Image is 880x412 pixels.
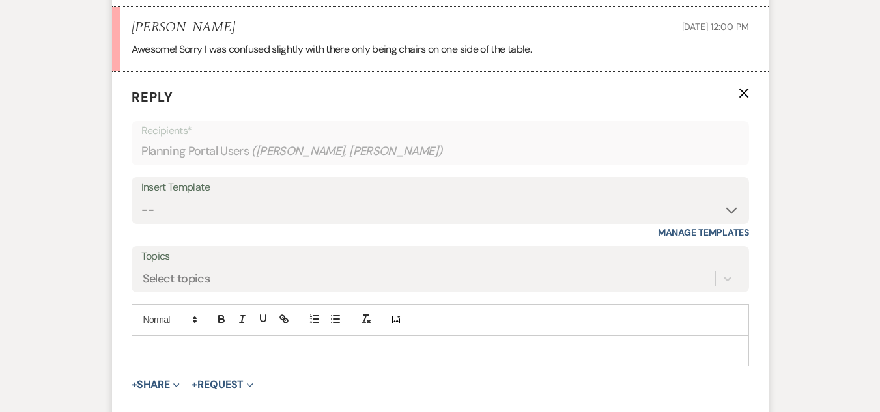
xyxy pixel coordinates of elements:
button: Request [192,379,253,390]
span: + [132,379,137,390]
div: Select topics [143,269,210,287]
span: ( [PERSON_NAME], [PERSON_NAME] ) [251,143,443,160]
span: [DATE] 12:00 PM [682,21,749,33]
p: Awesome! Sorry I was confused slightly with there only being chairs on one side of the table. [132,41,749,58]
span: + [192,379,197,390]
span: Reply [132,89,173,105]
h5: [PERSON_NAME] [132,20,235,36]
div: Planning Portal Users [141,139,739,164]
a: Manage Templates [658,227,749,238]
div: Insert Template [141,178,739,197]
button: Share [132,379,180,390]
p: Recipients* [141,122,739,139]
label: Topics [141,247,739,266]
